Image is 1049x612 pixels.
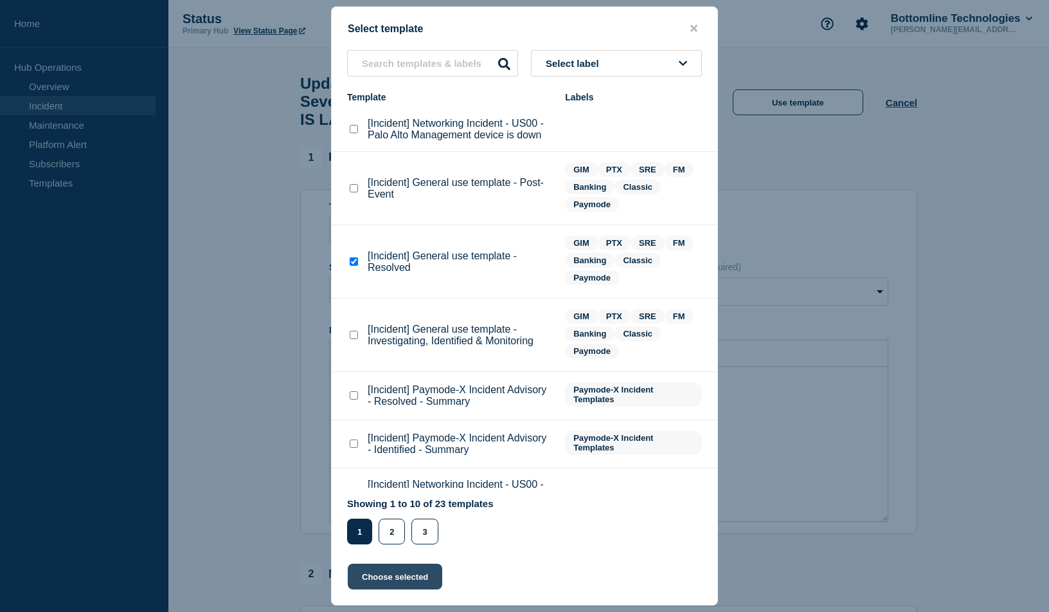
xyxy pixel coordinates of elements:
input: [Incident] Paymode-X Incident Advisory - Identified - Summary checkbox [350,440,358,448]
span: FM [665,309,694,324]
div: Select template [332,23,717,35]
button: Choose selected [348,564,442,589]
span: Paymode [565,270,619,285]
p: [Incident] Networking Incident - US00 - Failing over Primary VPN device to Secondary VPN device [368,479,552,514]
span: SRE [631,162,665,177]
button: Select label [531,50,702,77]
input: [Incident] General use template - Resolved checkbox [350,257,358,266]
span: Banking [565,326,614,341]
p: [Incident] General use template - Post-Event [368,177,552,200]
button: 2 [379,519,405,544]
span: PTX [598,309,631,324]
span: Select label [546,58,604,69]
span: Paymode-X Incident Templates [565,431,702,455]
input: [Incident] General use template - Investigating, Identified & Monitoring checkbox [350,331,358,339]
span: FM [665,162,694,177]
button: 1 [347,519,372,544]
span: PTX [598,236,631,250]
span: GIM [565,309,598,324]
span: Banking [565,180,614,194]
span: Classic [614,180,661,194]
p: [Incident] Paymode-X Incident Advisory - Identified - Summary [368,432,552,456]
p: Showing 1 to 10 of 23 templates [347,498,494,509]
p: [Incident] General use template - Investigating, Identified & Monitoring [368,324,552,347]
button: 3 [411,519,438,544]
p: [Incident] Paymode-X Incident Advisory - Resolved - Summary [368,384,552,407]
span: SRE [631,236,665,250]
span: SRE [631,309,665,324]
button: close button [686,23,701,35]
span: GIM [565,236,598,250]
span: Classic [614,326,661,341]
input: [Incident] Paymode-X Incident Advisory - Resolved - Summary checkbox [350,391,358,400]
input: [Incident] Networking Incident - US00 - Palo Alto Management device is down checkbox [350,125,358,133]
span: Banking [565,253,614,268]
span: Paymode [565,344,619,358]
span: FM [665,236,694,250]
div: Template [347,92,552,102]
input: [Incident] General use template - Post-Event checkbox [350,184,358,192]
span: Paymode-X Incident Templates [565,382,702,407]
span: Networking [565,488,627,503]
p: [Incident] General use template - Resolved [368,250,552,274]
span: Paymode [565,197,619,212]
span: GIM [565,162,598,177]
span: PTX [598,162,631,177]
input: Search templates & labels [347,50,518,77]
p: [Incident] Networking Incident - US00 - Palo Alto Management device is down [368,118,552,141]
span: Classic [614,253,661,268]
div: Labels [565,92,702,102]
